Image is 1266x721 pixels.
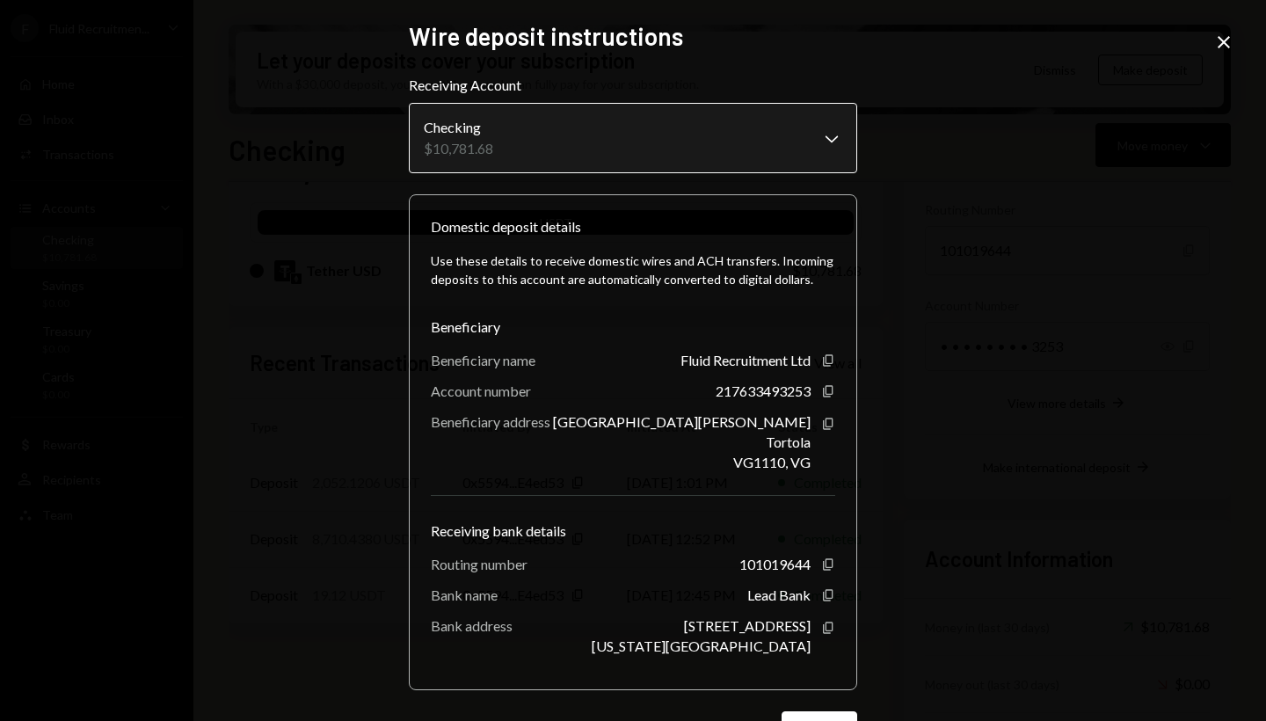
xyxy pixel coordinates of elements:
div: Fluid Recruitment Ltd [680,352,811,368]
div: Tortola [766,433,811,450]
div: [STREET_ADDRESS] [684,617,811,634]
div: 217633493253 [716,382,811,399]
div: Beneficiary name [431,352,535,368]
button: Receiving Account [409,103,857,173]
div: Bank name [431,586,498,603]
h2: Wire deposit instructions [409,19,857,54]
div: Lead Bank [747,586,811,603]
div: Domestic deposit details [431,216,581,237]
div: [US_STATE][GEOGRAPHIC_DATA] [592,637,811,654]
div: 101019644 [739,556,811,572]
div: Receiving bank details [431,521,835,542]
div: Routing number [431,556,527,572]
div: Beneficiary address [431,413,550,430]
div: Use these details to receive domestic wires and ACH transfers. Incoming deposits to this account ... [431,251,835,288]
div: Beneficiary [431,317,835,338]
label: Receiving Account [409,75,857,96]
div: [GEOGRAPHIC_DATA][PERSON_NAME] [553,413,811,430]
div: VG1110, VG [733,454,811,470]
div: Account number [431,382,531,399]
div: Bank address [431,617,513,634]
